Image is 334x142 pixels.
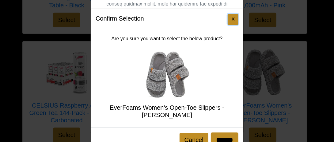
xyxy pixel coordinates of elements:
[91,30,243,127] div: Are you sure you want to select the below product?
[228,14,238,25] button: Close
[96,104,238,119] h5: EverFoams Women's Open-Toe Slippers - [PERSON_NAME]
[96,14,144,23] h5: Confirm Selection
[142,50,192,99] img: EverFoams Women's Open-Toe Slippers - Fuzzy Grey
